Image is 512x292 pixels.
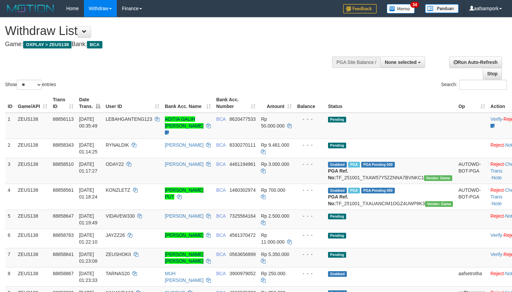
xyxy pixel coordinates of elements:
a: MUH [PERSON_NAME] [165,271,203,283]
th: ID [5,94,15,113]
span: Pending [328,252,346,258]
td: ZEUS138 [15,158,50,184]
span: BCA [216,187,226,193]
img: Button%20Memo.svg [387,4,415,13]
span: Pending [328,117,346,122]
div: - - - [297,213,323,219]
td: ZEUS138 [15,229,50,248]
span: Copy 4561370472 to clipboard [230,232,256,238]
span: RYNALDIK [106,142,129,148]
span: ODAY22 [106,161,124,167]
a: [PERSON_NAME] [PERSON_NAME] [165,252,203,264]
span: BCA [216,252,226,257]
span: Copy 8620477533 to clipboard [230,116,256,122]
span: 88858867 [53,271,74,276]
a: Verify [491,116,502,122]
span: Rp 11.000.000 [261,232,284,245]
a: Reject [491,142,504,148]
span: PGA Pending [361,162,395,168]
th: Bank Acc. Number: activate to sort column ascending [214,94,259,113]
span: Copy 7325564164 to clipboard [230,213,256,219]
div: - - - [297,270,323,277]
h1: Withdraw List [5,24,335,38]
a: [PERSON_NAME] [165,213,203,219]
td: AUTOWD-BOT-PGA [456,184,487,210]
span: [DATE] 01:23:33 [79,271,97,283]
th: Amount: activate to sort column ascending [258,94,294,113]
span: BCA [216,116,226,122]
span: BCA [87,41,102,48]
span: None selected [385,60,417,65]
td: TF_251001_TXAUANCIM1OGZ4UWP8K3 [325,184,456,210]
th: Op: activate to sort column ascending [456,94,487,113]
span: Copy 1460302974 to clipboard [230,187,256,193]
span: [DATE] 01:19:49 [79,213,97,225]
td: ZEUS138 [15,248,50,267]
td: TF_251001_TXAW57Y5ZZNNA7BVNKC1 [325,158,456,184]
span: OXPLAY > ZEUS138 [23,41,72,48]
a: Verify [491,232,502,238]
span: Marked by aaftanly [348,188,360,193]
span: BCA [216,142,226,148]
a: Reject [491,187,504,193]
span: [DATE] 01:23:08 [79,252,97,264]
b: PGA Ref. No: [328,168,348,180]
a: Verify [491,252,502,257]
span: TARNAS20 [106,271,130,276]
span: ZEUSHOKII [106,252,131,257]
span: Pending [328,233,346,239]
span: [DATE] 00:35:49 [79,116,97,129]
span: PGA Pending [361,188,395,193]
td: aafsetrotha [456,267,487,286]
span: Rp 5.350.000 [261,252,289,257]
span: Marked by aaftanly [348,162,360,168]
span: 88858343 [53,142,74,148]
span: Pending [328,143,346,148]
td: ZEUS138 [15,139,50,158]
select: Showentries [17,80,42,90]
span: Pending [328,214,346,219]
td: 2 [5,139,15,158]
img: MOTION_logo.png [5,3,56,13]
span: [DATE] 01:18:24 [79,187,97,199]
th: Status [325,94,456,113]
span: Vendor URL: https://trx31.1velocity.biz [425,201,453,207]
span: VIDAVEW330 [106,213,135,219]
a: ADITIA GALIH [PERSON_NAME] [165,116,203,129]
td: ZEUS138 [15,210,50,229]
span: Grabbed [328,162,347,168]
span: BCA [216,271,226,276]
span: Copy 3900979052 to clipboard [230,271,256,276]
a: Reject [491,271,504,276]
img: panduan.png [425,4,459,13]
h4: Game: Bank: [5,41,335,48]
span: Rp 50.000.000 [261,116,284,129]
span: Copy 8330270111 to clipboard [230,142,256,148]
input: Search: [459,80,507,90]
a: Note [492,201,502,206]
a: Run Auto-Refresh [449,57,502,68]
a: Reject [491,161,504,167]
td: ZEUS138 [15,184,50,210]
th: Game/API: activate to sort column ascending [15,94,50,113]
span: Rp 250.000 [261,271,285,276]
th: Trans ID: activate to sort column ascending [50,94,76,113]
span: 88858841 [53,252,74,257]
span: [DATE] 01:17:27 [79,161,97,174]
div: - - - [297,161,323,168]
th: User ID: activate to sort column ascending [103,94,162,113]
span: 88858561 [53,187,74,193]
button: None selected [380,57,425,68]
div: - - - [297,187,323,193]
td: 5 [5,210,15,229]
span: Vendor URL: https://trx31.1velocity.biz [424,175,452,181]
span: 88858510 [53,161,74,167]
div: - - - [297,232,323,239]
span: Copy 4461194961 to clipboard [230,161,256,167]
span: [DATE] 01:22:10 [79,232,97,245]
span: Rp 2.500.000 [261,213,289,219]
span: KONZLETZ [106,187,130,193]
td: ZEUS138 [15,267,50,286]
a: [PERSON_NAME] PUT [165,187,203,199]
a: Reject [491,213,504,219]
